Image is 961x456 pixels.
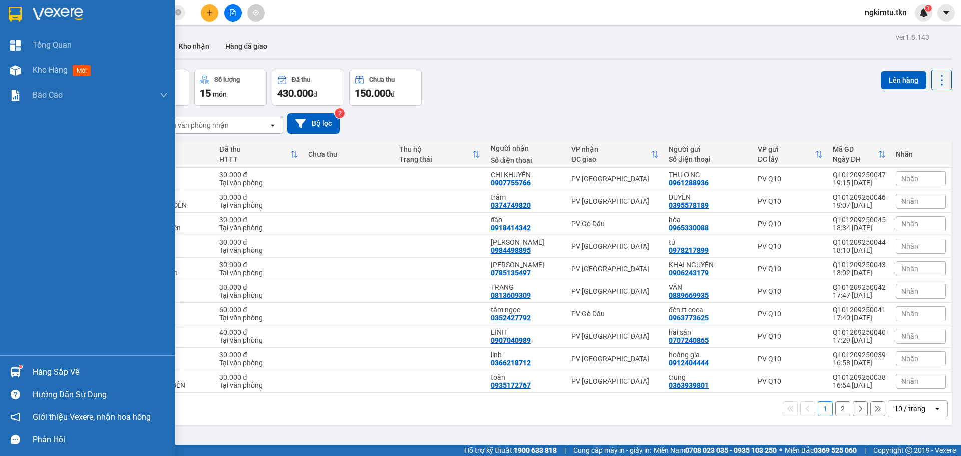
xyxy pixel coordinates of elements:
[201,4,218,22] button: plus
[10,40,21,51] img: dashboard-icon
[881,71,926,89] button: Lên hàng
[514,446,557,454] strong: 1900 633 818
[391,90,395,98] span: đ
[219,381,298,389] div: Tại văn phòng
[292,76,310,83] div: Đã thu
[394,141,486,168] th: Toggle SortBy
[355,87,391,99] span: 150.000
[219,336,298,344] div: Tại văn phòng
[219,238,298,246] div: 30.000 đ
[833,155,878,163] div: Ngày ĐH
[33,387,168,402] div: Hướng dẫn sử dụng
[214,141,303,168] th: Toggle SortBy
[933,405,941,413] svg: open
[571,175,659,183] div: PV [GEOGRAPHIC_DATA]
[758,145,815,153] div: VP gửi
[901,265,918,273] span: Nhãn
[219,145,290,153] div: Đã thu
[219,216,298,224] div: 30.000 đ
[758,155,815,163] div: ĐC lấy
[669,351,748,359] div: hoàng gia
[833,336,886,344] div: 17:29 [DATE]
[571,287,659,295] div: PV [GEOGRAPHIC_DATA]
[758,287,823,295] div: PV Q10
[669,359,709,367] div: 0912404444
[491,156,562,164] div: Số điện thoại
[901,197,918,205] span: Nhãn
[252,9,259,16] span: aim
[194,70,267,106] button: Số lượng15món
[11,435,20,444] span: message
[894,404,925,414] div: 10 / trang
[833,328,886,336] div: Q101209250040
[833,283,886,291] div: Q101209250042
[758,377,823,385] div: PV Q10
[896,150,946,158] div: Nhãn
[219,261,298,269] div: 30.000 đ
[491,238,562,246] div: THÚY DUY
[814,446,857,454] strong: 0369 525 060
[833,351,886,359] div: Q101209250039
[833,359,886,367] div: 16:58 [DATE]
[219,171,298,179] div: 30.000 đ
[905,447,912,454] span: copyright
[571,265,659,273] div: PV [GEOGRAPHIC_DATA]
[785,445,857,456] span: Miền Bắc
[10,367,21,377] img: warehouse-icon
[833,373,886,381] div: Q101209250038
[571,355,659,363] div: PV [GEOGRAPHIC_DATA]
[491,216,562,224] div: đào
[685,446,777,454] strong: 0708 023 035 - 0935 103 250
[901,220,918,228] span: Nhãn
[491,193,562,201] div: trâm
[669,155,748,163] div: Số điện thoại
[175,9,181,15] span: close-circle
[349,70,422,106] button: Chưa thu150.000đ
[758,242,823,250] div: PV Q10
[571,155,651,163] div: ĐC giao
[669,201,709,209] div: 0395578189
[219,224,298,232] div: Tại văn phòng
[33,39,72,51] span: Tổng Quan
[491,306,562,314] div: tâm ngọc
[669,336,709,344] div: 0707240865
[464,445,557,456] span: Hỗ trợ kỹ thuật:
[491,283,562,291] div: TRANG
[219,179,298,187] div: Tại văn phòng
[491,381,531,389] div: 0935172767
[214,76,240,83] div: Số lượng
[669,238,748,246] div: tú
[217,34,275,58] button: Hàng đã giao
[11,412,20,422] span: notification
[571,332,659,340] div: PV [GEOGRAPHIC_DATA]
[160,120,229,130] div: Chọn văn phòng nhận
[835,401,850,416] button: 2
[833,306,886,314] div: Q101209250041
[491,328,562,336] div: LINH
[277,87,313,99] span: 430.000
[758,175,823,183] div: PV Q10
[571,197,659,205] div: PV [GEOGRAPHIC_DATA]
[571,377,659,385] div: PV [GEOGRAPHIC_DATA]
[219,306,298,314] div: 60.000 đ
[758,197,823,205] div: PV Q10
[833,179,886,187] div: 19:15 [DATE]
[200,87,211,99] span: 15
[833,201,886,209] div: 19:07 [DATE]
[896,32,929,43] div: ver 1.8.143
[219,291,298,299] div: Tại văn phòng
[219,155,290,163] div: HTTT
[213,90,227,98] span: món
[224,4,242,22] button: file-add
[901,287,918,295] span: Nhãn
[864,445,866,456] span: |
[833,238,886,246] div: Q101209250044
[10,65,21,76] img: warehouse-icon
[571,220,659,228] div: PV Gò Dầu
[219,328,298,336] div: 40.000 đ
[571,145,651,153] div: VP nhận
[219,373,298,381] div: 30.000 đ
[491,246,531,254] div: 0984498895
[491,314,531,322] div: 0352427792
[11,390,20,399] span: question-circle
